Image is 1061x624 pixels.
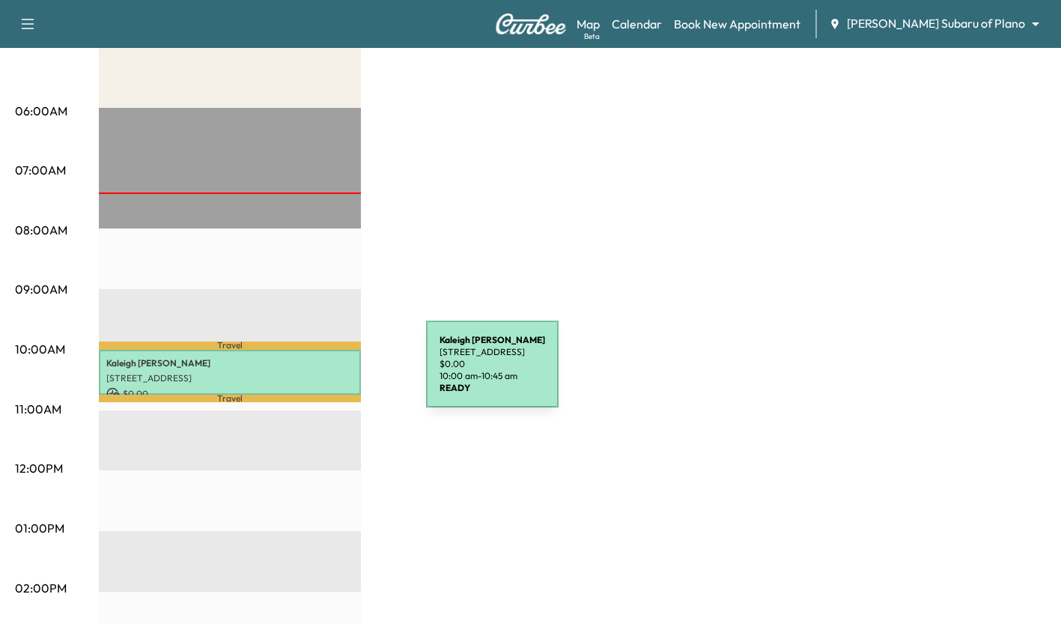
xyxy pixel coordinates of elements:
p: Kaleigh [PERSON_NAME] [106,357,353,369]
p: Travel [99,395,361,402]
p: 02:00PM [15,579,67,597]
p: 12:00PM [15,459,63,477]
p: 11:00AM [15,400,61,418]
p: 09:00AM [15,280,67,298]
img: Curbee Logo [495,13,567,34]
p: 06:00AM [15,102,67,120]
p: [STREET_ADDRESS] [106,372,353,384]
p: 08:00AM [15,221,67,239]
a: Book New Appointment [674,15,800,33]
a: MapBeta [577,15,600,33]
p: $ 0.00 [106,387,353,401]
span: [PERSON_NAME] Subaru of Plano [847,15,1025,32]
div: Beta [584,31,600,42]
p: 07:00AM [15,161,66,179]
p: 01:00PM [15,519,64,537]
a: Calendar [612,15,662,33]
p: 10:00AM [15,340,65,358]
p: Travel [99,342,361,350]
